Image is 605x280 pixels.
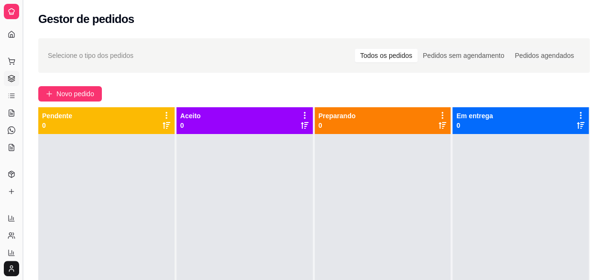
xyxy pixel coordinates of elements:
div: Todos os pedidos [355,49,418,62]
span: plus [46,90,53,97]
button: Novo pedido [38,86,102,101]
span: Novo pedido [56,89,94,99]
div: Pedidos agendados [509,49,579,62]
h2: Gestor de pedidos [38,11,134,27]
p: Pendente [42,111,72,121]
p: Aceito [180,111,201,121]
p: 0 [42,121,72,130]
p: Preparando [319,111,356,121]
p: 0 [180,121,201,130]
div: Pedidos sem agendamento [418,49,509,62]
p: 0 [456,121,493,130]
p: 0 [319,121,356,130]
span: Selecione o tipo dos pedidos [48,50,133,61]
p: Em entrega [456,111,493,121]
